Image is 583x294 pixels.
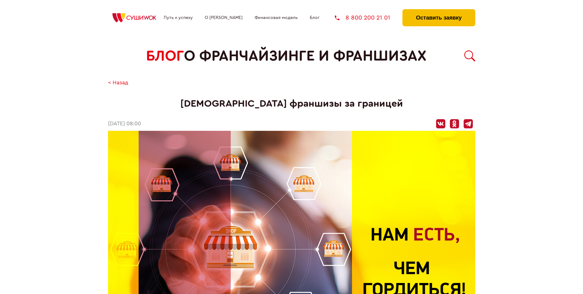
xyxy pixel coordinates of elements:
a: 8 800 200 21 01 [335,15,390,21]
a: Финансовая модель [255,15,298,20]
time: [DATE] 08:00 [108,121,141,127]
span: 8 800 200 21 01 [346,15,390,21]
h1: [DEMOGRAPHIC_DATA] франшизы за границей [108,98,475,109]
a: Путь к успеху [164,15,193,20]
a: < Назад [108,80,128,86]
button: Оставить заявку [402,9,475,26]
span: о франчайзинге и франшизах [184,48,426,64]
a: О [PERSON_NAME] [205,15,243,20]
span: БЛОГ [146,48,184,64]
a: Блог [310,15,320,20]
